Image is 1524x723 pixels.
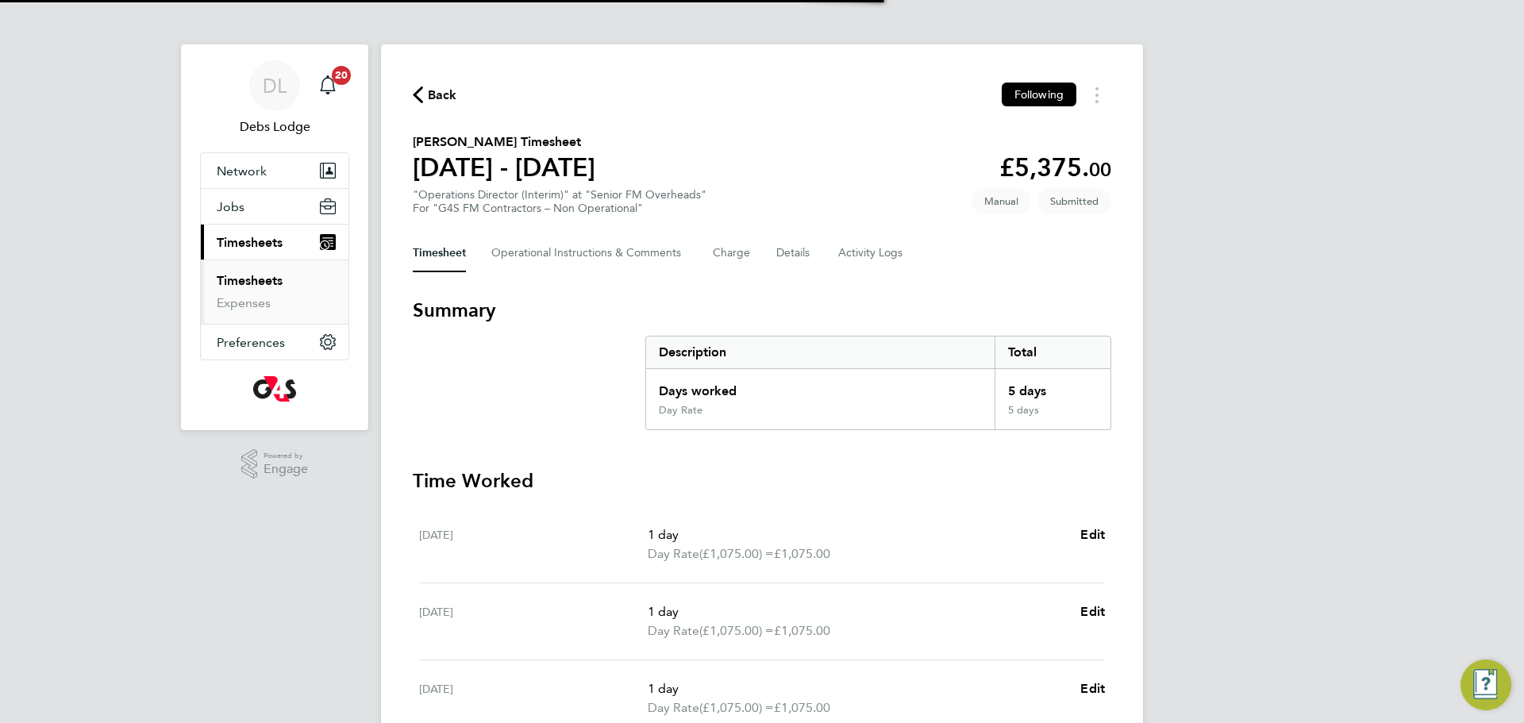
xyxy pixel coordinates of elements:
[774,546,830,561] span: £1,075.00
[972,188,1031,214] span: This timesheet was manually created.
[699,546,774,561] span: (£1,075.00) =
[413,202,706,215] div: For "G4S FM Contractors – Non Operational"
[491,234,687,272] button: Operational Instructions & Comments
[253,376,296,402] img: g4s-logo-retina.png
[413,152,595,183] h1: [DATE] - [DATE]
[995,369,1110,404] div: 5 days
[419,602,648,640] div: [DATE]
[1089,158,1111,181] span: 00
[699,623,774,638] span: (£1,075.00) =
[774,700,830,715] span: £1,075.00
[263,75,287,96] span: DL
[659,404,702,417] div: Day Rate
[201,189,348,224] button: Jobs
[1083,83,1111,107] button: Timesheets Menu
[419,679,648,717] div: [DATE]
[648,602,1068,621] p: 1 day
[995,337,1110,368] div: Total
[413,85,457,105] button: Back
[419,525,648,563] div: [DATE]
[413,234,466,272] button: Timesheet
[413,133,595,152] h2: [PERSON_NAME] Timesheet
[264,449,308,463] span: Powered by
[1080,525,1105,544] a: Edit
[200,60,349,137] a: DLDebs Lodge
[217,235,283,250] span: Timesheets
[774,623,830,638] span: £1,075.00
[241,449,309,479] a: Powered byEngage
[646,337,995,368] div: Description
[1037,188,1111,214] span: This timesheet is Submitted.
[181,44,368,430] nav: Main navigation
[1080,602,1105,621] a: Edit
[217,199,244,214] span: Jobs
[201,153,348,188] button: Network
[201,225,348,260] button: Timesheets
[713,234,751,272] button: Charge
[413,468,1111,494] h3: Time Worked
[217,295,271,310] a: Expenses
[1080,604,1105,619] span: Edit
[428,86,457,105] span: Back
[1460,660,1511,710] button: Engage Resource Center
[200,117,349,137] span: Debs Lodge
[312,60,344,111] a: 20
[413,188,706,215] div: "Operations Director (Interim)" at "Senior FM Overheads"
[1080,681,1105,696] span: Edit
[838,234,905,272] button: Activity Logs
[648,679,1068,698] p: 1 day
[200,376,349,402] a: Go to home page
[1002,83,1076,106] button: Following
[1080,527,1105,542] span: Edit
[648,621,699,640] span: Day Rate
[1080,679,1105,698] a: Edit
[995,404,1110,429] div: 5 days
[332,66,351,85] span: 20
[648,698,699,717] span: Day Rate
[699,700,774,715] span: (£1,075.00) =
[648,544,699,563] span: Day Rate
[201,260,348,324] div: Timesheets
[776,234,813,272] button: Details
[217,163,267,179] span: Network
[646,369,995,404] div: Days worked
[1014,87,1064,102] span: Following
[648,525,1068,544] p: 1 day
[999,152,1111,183] app-decimal: £5,375.
[413,298,1111,323] h3: Summary
[217,273,283,288] a: Timesheets
[201,325,348,360] button: Preferences
[264,463,308,476] span: Engage
[645,336,1111,430] div: Summary
[217,335,285,350] span: Preferences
